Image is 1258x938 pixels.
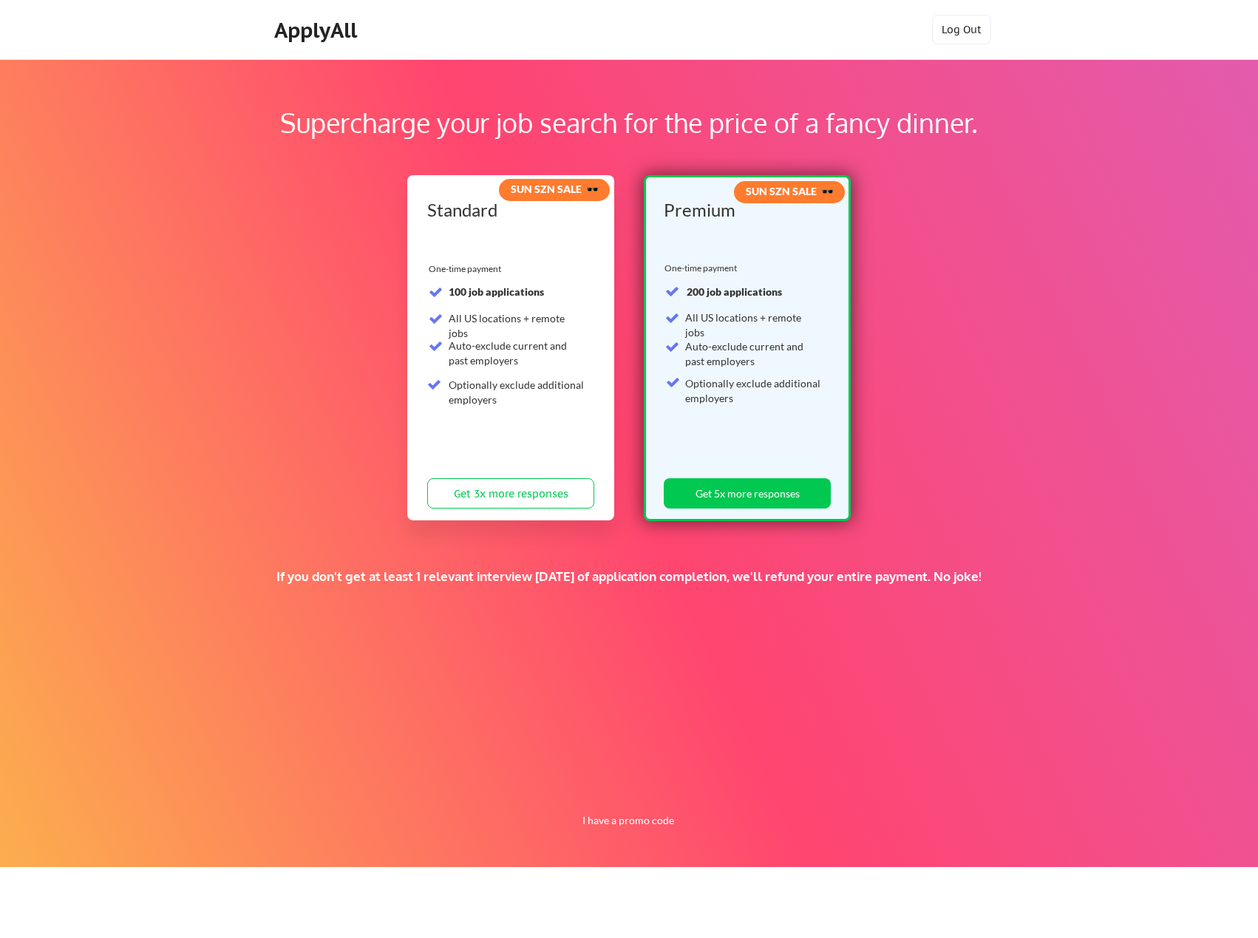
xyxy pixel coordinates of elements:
[511,183,599,195] strong: SUN SZN SALE 🕶️
[685,376,822,405] div: Optionally exclude additional employers
[449,311,585,340] div: All US locations + remote jobs
[429,263,506,275] div: One-time payment
[95,103,1163,143] div: Supercharge your job search for the price of a fancy dinner.
[449,285,544,298] strong: 100 job applications
[932,15,991,44] button: Log Out
[449,339,585,367] div: Auto-exclude current and past employers
[685,310,822,339] div: All US locations + remote jobs
[574,812,683,829] button: I have a promo code
[664,262,741,274] div: One-time payment
[664,478,831,509] button: Get 5x more responses
[449,378,585,407] div: Optionally exclude additional employers
[687,285,782,298] strong: 200 job applications
[427,201,589,219] div: Standard
[664,201,826,219] div: Premium
[685,339,822,368] div: Auto-exclude current and past employers
[427,478,594,509] button: Get 3x more responses
[746,185,834,197] strong: SUN SZN SALE 🕶️
[256,568,1002,585] div: If you don't get at least 1 relevant interview [DATE] of application completion, we'll refund you...
[274,18,361,43] div: ApplyAll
